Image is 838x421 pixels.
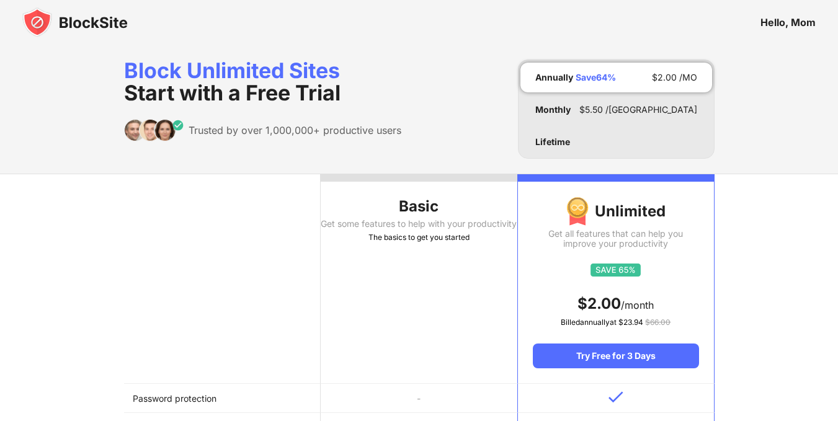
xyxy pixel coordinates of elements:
[591,264,641,277] img: save65.svg
[321,197,517,216] div: Basic
[124,119,184,141] img: trusted-by.svg
[189,124,401,136] div: Trusted by over 1,000,000+ productive users
[533,343,698,368] div: Try Free for 3 Days
[760,16,816,29] div: Hello, Mom
[533,229,698,249] div: Get all features that can help you improve your productivity
[321,231,517,244] div: The basics to get you started
[533,294,698,314] div: /month
[124,60,401,104] div: Block Unlimited Sites
[535,137,570,147] div: Lifetime
[566,197,589,226] img: img-premium-medal
[608,391,623,403] img: v-blue.svg
[124,80,341,105] span: Start with a Free Trial
[321,384,517,413] td: -
[645,317,671,327] span: $ 66.00
[579,105,697,115] div: $ 5.50 /[GEOGRAPHIC_DATA]
[535,73,573,82] div: Annually
[321,219,517,229] div: Get some features to help with your productivity
[577,295,621,312] span: $ 2.00
[652,73,697,82] div: $ 2.00 /MO
[535,105,571,115] div: Monthly
[124,384,321,413] td: Password protection
[533,316,698,329] div: Billed annually at $ 23.94
[533,197,698,226] div: Unlimited
[22,7,128,37] img: blocksite-icon-black.svg
[576,73,616,82] div: Save 64 %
